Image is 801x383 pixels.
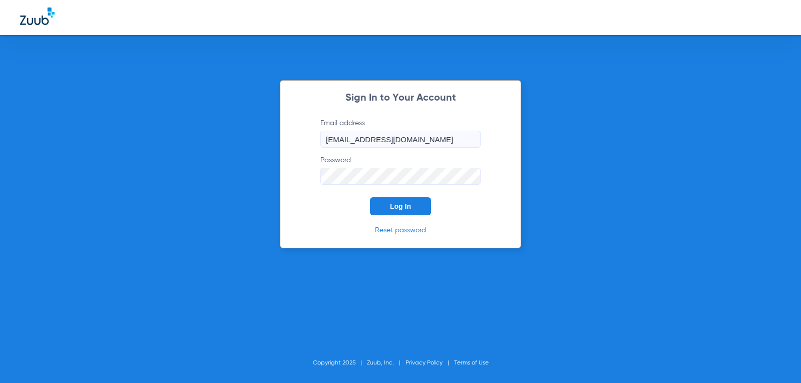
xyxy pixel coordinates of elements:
input: Password [320,168,481,185]
li: Zuub, Inc. [367,358,406,368]
button: Log In [370,197,431,215]
label: Password [320,155,481,185]
label: Email address [320,118,481,148]
input: Email address [320,131,481,148]
span: Log In [390,202,411,210]
a: Terms of Use [454,360,489,366]
img: Zuub Logo [20,8,55,25]
a: Reset password [375,227,426,234]
a: Privacy Policy [406,360,443,366]
h2: Sign In to Your Account [305,93,496,103]
li: Copyright 2025 [313,358,367,368]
